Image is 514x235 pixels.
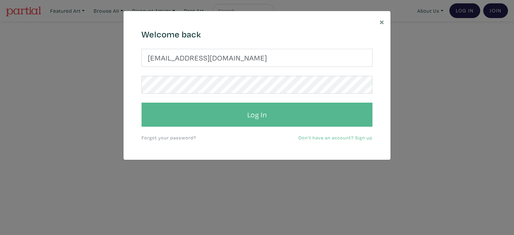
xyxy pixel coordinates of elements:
input: Your email [142,49,372,67]
button: Close [373,11,391,32]
button: Log In [142,103,372,127]
h4: Welcome back [142,29,372,40]
a: Don't have an account? Sign up [298,134,372,141]
span: × [379,16,384,27]
a: Forgot your password? [142,134,196,141]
